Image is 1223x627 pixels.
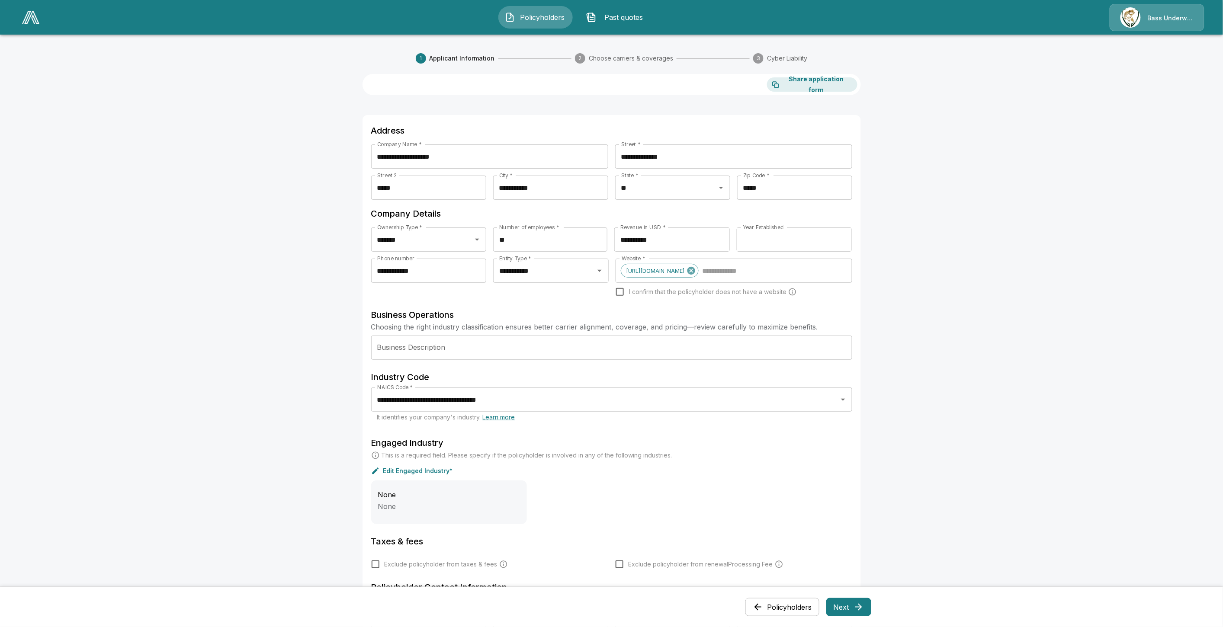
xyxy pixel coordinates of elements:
span: Past quotes [600,12,648,22]
button: Open [837,393,849,406]
label: Zip Code * [743,172,770,179]
span: Applicant Information [430,54,495,63]
span: Exclude policyholder from taxes & fees [385,560,498,569]
h6: Engaged Industry [371,436,852,450]
svg: Carrier fees will still be applied [775,560,783,569]
a: Learn more [483,413,515,421]
text: 3 [757,55,760,62]
button: Share application form [767,77,857,92]
span: None [378,502,396,511]
label: Street * [621,141,641,148]
span: I confirm that the policyholder does not have a website [629,288,786,296]
p: Bass Underwriters [1148,14,1194,22]
button: Open [594,265,606,277]
span: It identifies your company's industry. [377,413,515,421]
text: 1 [420,55,422,62]
img: Policyholders Icon [505,12,515,22]
svg: Carrier and processing fees will still be applied [499,560,508,569]
a: Agency IconBass Underwriters [1110,4,1204,31]
img: Past quotes Icon [586,12,597,22]
label: Number of employees * [499,224,559,231]
label: Website * [622,255,645,262]
h6: Address [371,124,852,138]
div: [URL][DOMAIN_NAME] [621,264,699,278]
label: Street 2 [377,172,397,179]
label: City * [499,172,513,179]
h6: Industry Code [371,370,852,384]
button: Past quotes IconPast quotes [580,6,654,29]
h6: Company Details [371,207,852,221]
span: Policyholders [519,12,566,22]
button: Open [471,234,483,246]
button: Open [715,182,727,194]
h6: Taxes & fees [371,534,852,548]
svg: Carriers run a cyber security scan on the policyholders' websites. Please enter a website wheneve... [788,288,797,296]
label: Year Established [743,224,783,231]
button: Policyholders IconPolicyholders [498,6,573,29]
label: Company Name * [377,141,422,148]
p: Choosing the right industry classification ensures better carrier alignment, coverage, and pricin... [371,322,852,332]
button: Next [826,598,871,616]
span: Cyber Liability [767,54,807,63]
img: Agency Icon [1120,7,1141,28]
p: Edit Engaged Industry* [383,468,453,474]
button: Policyholders [745,598,819,616]
p: This is a required field. Please specify if the policyholder is involved in any of the following ... [382,451,672,460]
span: Exclude policyholder from renewal Processing Fee [629,560,773,569]
h6: Business Operations [371,308,852,322]
label: Revenue in USD * [620,224,666,231]
span: None [378,490,396,499]
span: Choose carriers & coverages [589,54,673,63]
span: [URL][DOMAIN_NAME] [621,266,689,276]
label: Ownership Type * [377,224,422,231]
text: 2 [579,55,582,62]
label: Phone number [377,255,414,262]
h6: Policyholder Contact Information [371,580,852,594]
label: NAICS Code * [377,384,413,391]
label: State * [621,172,639,179]
img: AA Logo [22,11,39,24]
label: Entity Type * [499,255,531,262]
